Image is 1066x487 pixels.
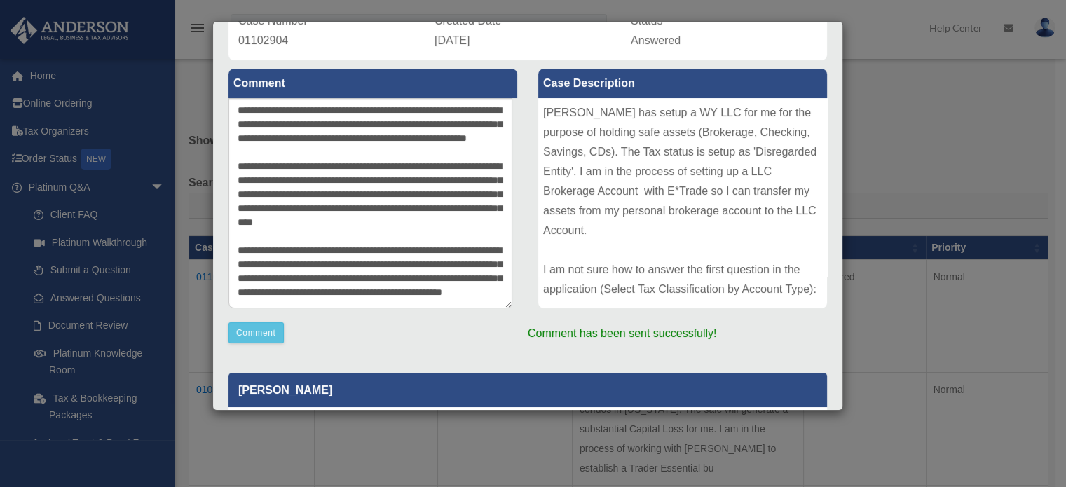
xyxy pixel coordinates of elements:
span: [DATE] [435,34,470,46]
label: Comment [228,69,517,98]
p: [PERSON_NAME] [228,373,827,407]
label: Case Description [538,69,827,98]
button: Comment [228,322,284,343]
span: 01102904 [238,34,288,46]
div: [PERSON_NAME] has setup a WY LLC for me for the purpose of holding safe assets (Brokerage, Checki... [538,98,827,308]
span: Answered [631,34,681,46]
